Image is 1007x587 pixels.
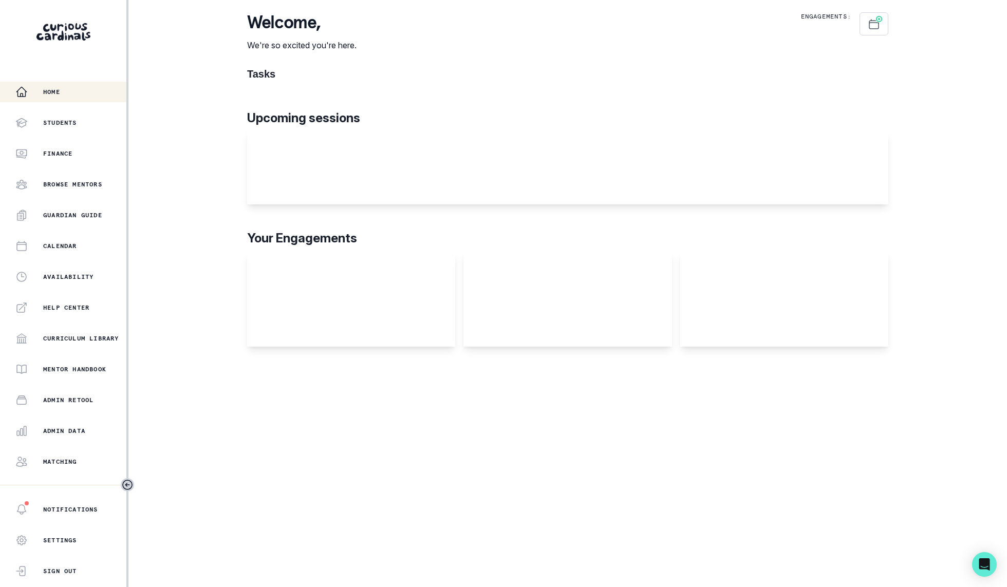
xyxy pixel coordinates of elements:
p: Curriculum Library [43,334,119,343]
p: We're so excited you're here. [247,39,357,51]
p: Admin Data [43,427,85,435]
p: Admin Retool [43,396,94,404]
p: Calendar [43,242,77,250]
p: Engagements: [801,12,851,21]
img: Curious Cardinals Logo [36,23,90,41]
p: Finance [43,149,72,158]
p: Guardian Guide [43,211,102,219]
p: Upcoming sessions [247,109,888,127]
button: Schedule Sessions [860,12,888,35]
p: Help Center [43,304,89,312]
div: Open Intercom Messenger [972,552,997,577]
p: Availability [43,273,94,281]
p: Your Engagements [247,229,888,248]
button: Toggle sidebar [121,478,134,491]
h1: Tasks [247,68,888,80]
p: Browse Mentors [43,180,102,188]
p: Students [43,119,77,127]
p: Mentor Handbook [43,365,106,373]
p: Welcome , [247,12,357,33]
p: Notifications [43,505,98,514]
p: Home [43,88,60,96]
p: Settings [43,536,77,544]
p: Sign Out [43,567,77,575]
p: Matching [43,458,77,466]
